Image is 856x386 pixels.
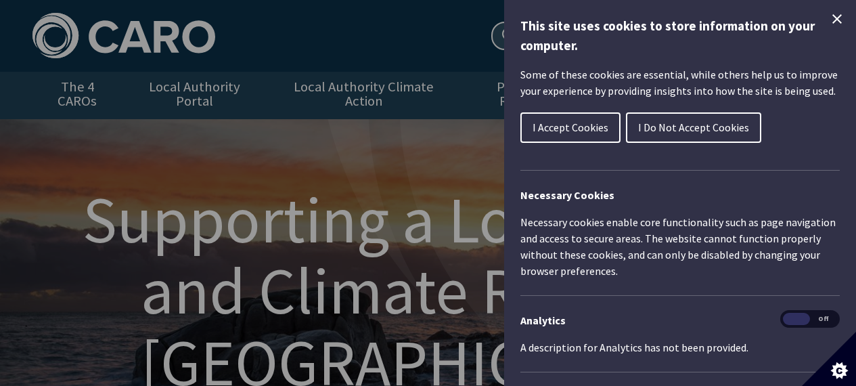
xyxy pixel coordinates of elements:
p: A description for Analytics has not been provided. [520,339,840,356]
p: Necessary cookies enable core functionality such as page navigation and access to secure areas. T... [520,214,840,279]
span: I Accept Cookies [533,121,608,134]
p: Some of these cookies are essential, while others help us to improve your experience by providing... [520,66,840,99]
h1: This site uses cookies to store information on your computer. [520,16,840,56]
span: Off [810,313,837,326]
button: Set cookie preferences [802,332,856,386]
h3: Analytics [520,312,840,328]
h2: Necessary Cookies [520,187,840,203]
span: I Do Not Accept Cookies [638,121,749,134]
span: On [783,313,810,326]
button: I Do Not Accept Cookies [626,112,761,143]
button: Close Cookie Control [829,11,845,27]
button: I Accept Cookies [520,112,621,143]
